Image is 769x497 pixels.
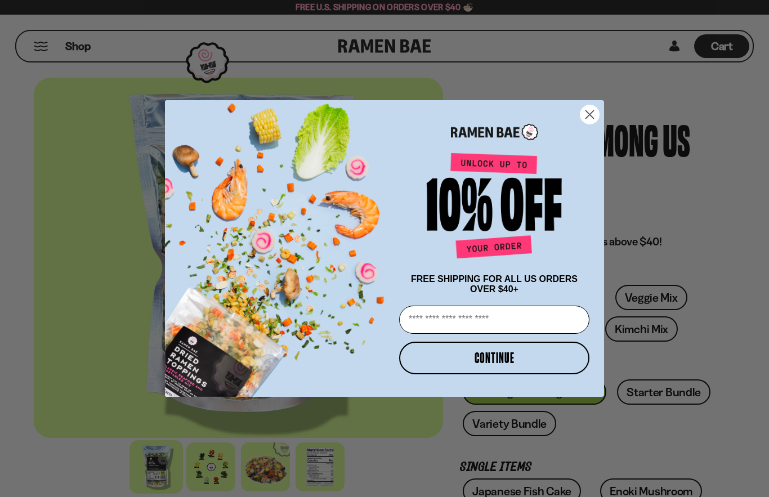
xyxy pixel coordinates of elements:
img: Unlock up to 10% off [424,153,565,263]
span: FREE SHIPPING FOR ALL US ORDERS OVER $40+ [411,274,578,294]
img: Ramen Bae Logo [451,123,538,141]
img: ce7035ce-2e49-461c-ae4b-8ade7372f32c.png [165,91,395,397]
button: Close dialog [580,105,600,124]
button: CONTINUE [399,342,589,374]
